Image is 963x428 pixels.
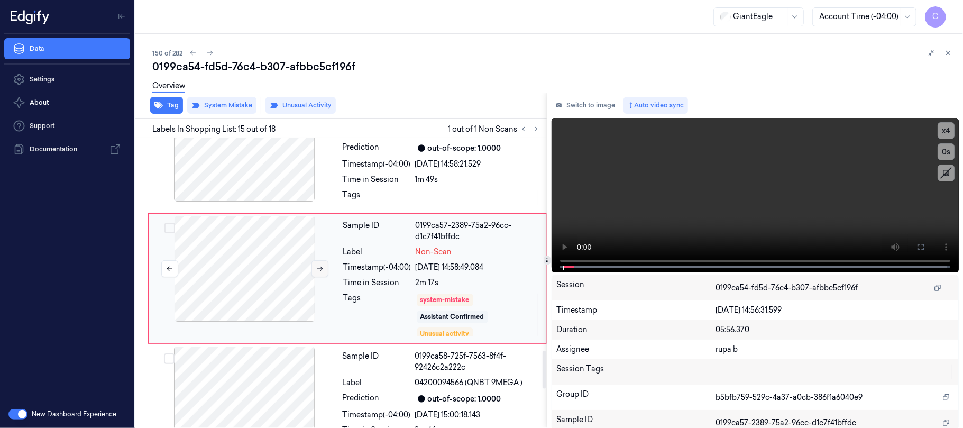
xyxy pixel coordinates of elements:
[343,277,411,288] div: Time in Session
[416,220,540,242] div: 0199ca57-2389-75a2-96cc-d1c7f41bffdc
[415,159,540,170] div: [DATE] 14:58:21.529
[416,247,452,258] span: Non-Scan
[415,409,540,421] div: [DATE] 15:00:18.143
[343,409,411,421] div: Timestamp (-04:00)
[556,279,716,296] div: Session
[716,305,954,316] div: [DATE] 14:56:31.599
[938,143,955,160] button: 0s
[152,49,182,58] span: 150 of 282
[556,363,716,380] div: Session Tags
[420,295,470,305] div: system-mistake
[343,142,411,154] div: Prediction
[428,394,501,405] div: out-of-scope: 1.0000
[343,189,411,206] div: Tags
[420,329,470,339] div: Unusual activity
[4,139,130,160] a: Documentation
[716,324,954,335] div: 05:56.370
[552,97,619,114] button: Switch to image
[164,353,175,364] button: Select row
[343,377,411,388] div: Label
[428,143,501,154] div: out-of-scope: 1.0000
[716,392,863,403] span: b5bfb759-529c-4a37-a0cb-386f1a6040e9
[4,69,130,90] a: Settings
[152,80,185,93] a: Overview
[4,92,130,113] button: About
[448,123,543,135] span: 1 out of 1 Non Scans
[416,262,540,273] div: [DATE] 14:58:49.084
[343,247,411,258] div: Label
[416,277,540,288] div: 2m 17s
[556,389,716,406] div: Group ID
[415,351,540,373] div: 0199ca58-725f-7563-8f4f-92426c2a222c
[4,38,130,59] a: Data
[938,122,955,139] button: x4
[343,159,411,170] div: Timestamp (-04:00)
[556,324,716,335] div: Duration
[415,377,523,388] span: 04200094566 (QNBT 9MEGA )
[164,223,175,233] button: Select row
[343,220,411,242] div: Sample ID
[152,124,276,135] span: Labels In Shopping List: 15 out of 18
[187,97,256,114] button: System Mistake
[716,283,858,294] span: 0199ca54-fd5d-76c4-b307-afbbc5cf196f
[152,59,955,74] div: 0199ca54-fd5d-76c4-b307-afbbc5cf196f
[343,174,411,185] div: Time in Session
[623,97,688,114] button: Auto video sync
[556,344,716,355] div: Assignee
[343,351,411,373] div: Sample ID
[343,393,411,405] div: Prediction
[556,305,716,316] div: Timestamp
[4,115,130,136] a: Support
[925,6,946,28] button: C
[343,293,411,337] div: Tags
[716,344,954,355] div: rupa b
[150,97,183,114] button: Tag
[343,262,411,273] div: Timestamp (-04:00)
[415,174,540,185] div: 1m 49s
[113,8,130,25] button: Toggle Navigation
[265,97,336,114] button: Unusual Activity
[420,312,484,322] div: Assistant Confirmed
